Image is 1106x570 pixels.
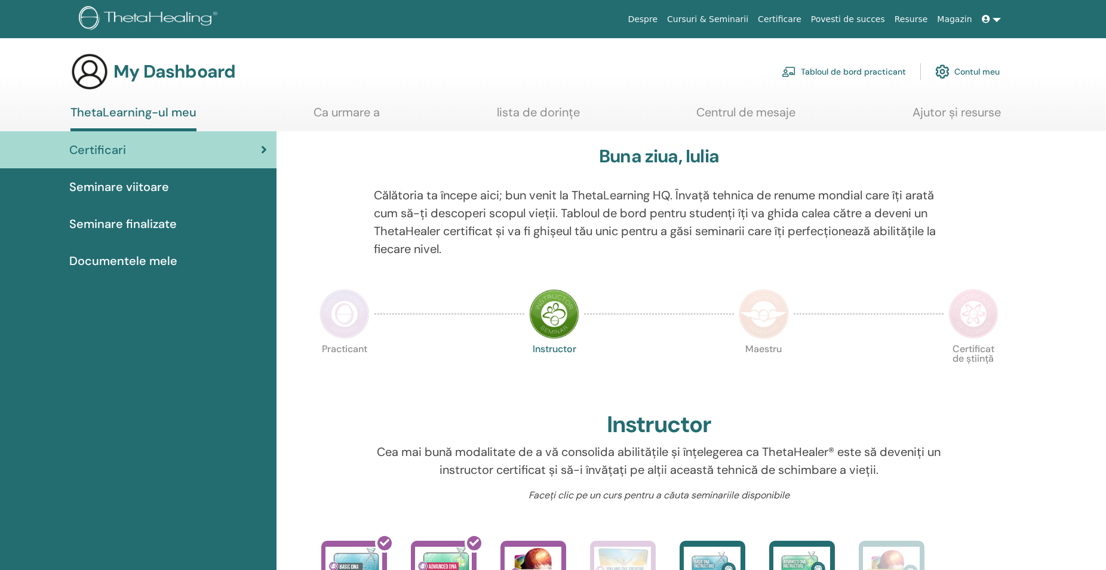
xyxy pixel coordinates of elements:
[70,105,196,131] a: ThetaLearning-ul meu
[374,443,944,479] p: Cea mai bună modalitate de a vă consolida abilitățile și înțelegerea ca ThetaHealer® este să deve...
[69,141,126,159] span: Certificari
[913,105,1001,128] a: Ajutor și resurse
[782,66,796,77] img: chalkboard-teacher.svg
[314,105,380,128] a: Ca urmare a
[529,289,579,339] img: Instructor
[113,61,235,82] h3: My Dashboard
[932,8,976,30] a: Magazin
[696,105,795,128] a: Centrul de mesaje
[319,289,370,339] img: Practitioner
[69,215,177,233] span: Seminare finalizate
[374,186,944,258] p: Călătoria ta începe aici; bun venit la ThetaLearning HQ. Învață tehnica de renume mondial care îț...
[935,58,1000,85] a: Contul meu
[739,344,789,395] p: Maestru
[319,344,370,395] p: Practicant
[497,105,580,128] a: lista de dorințe
[529,344,579,395] p: Instructor
[70,53,109,91] img: generic-user-icon.jpg
[69,178,169,196] span: Seminare viitoare
[607,411,711,439] h2: Instructor
[890,8,933,30] a: Resurse
[948,289,999,339] img: Certificate of Science
[599,146,719,167] h3: Buna ziua, Iulia
[806,8,890,30] a: Povesti de succes
[374,488,944,503] p: Faceți clic pe un curs pentru a căuta seminariile disponibile
[782,58,906,85] a: Tabloul de bord practicant
[753,8,806,30] a: Certificare
[662,8,753,30] a: Cursuri & Seminarii
[935,61,950,82] img: cog.svg
[948,344,999,395] p: Certificat de știință
[739,289,789,339] img: Master
[623,8,662,30] a: Despre
[69,252,177,270] span: Documentele mele
[79,6,222,33] img: logo.png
